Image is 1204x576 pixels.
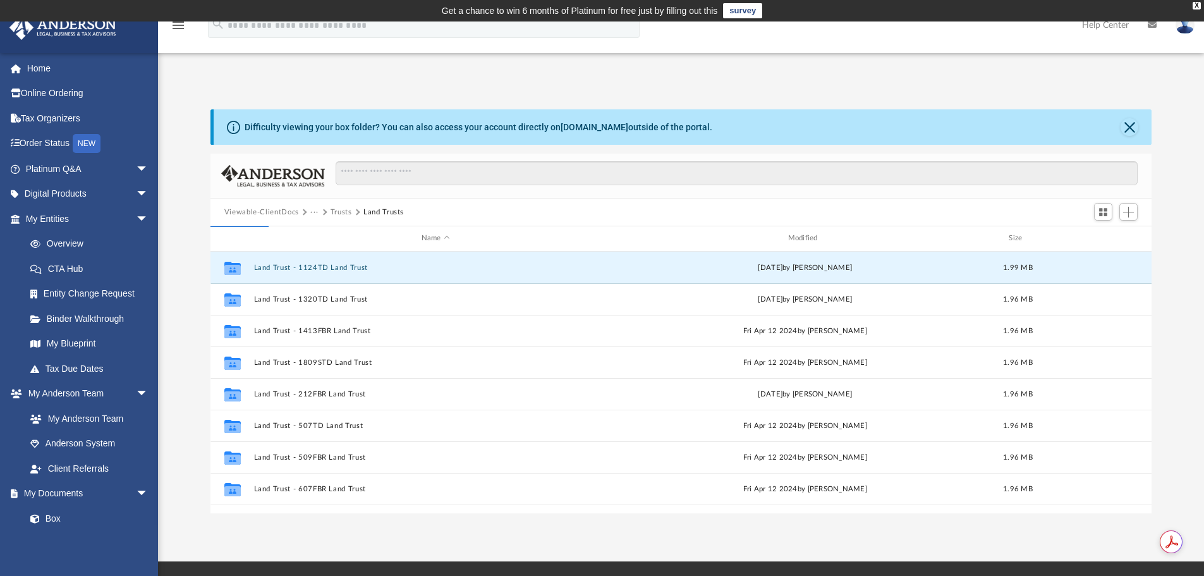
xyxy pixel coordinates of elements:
div: Difficulty viewing your box folder? You can also access your account directly on outside of the p... [245,121,712,134]
div: grid [210,252,1152,513]
i: menu [171,18,186,33]
span: arrow_drop_down [136,206,161,232]
span: 1.96 MB [1003,327,1033,334]
a: Platinum Q&Aarrow_drop_down [9,156,167,181]
span: 1.96 MB [1003,358,1033,365]
button: Land Trust - 212FBR Land Trust [253,390,617,398]
span: 1.96 MB [1003,295,1033,302]
a: My Anderson Team [18,406,155,431]
span: 1.99 MB [1003,264,1033,271]
button: Close [1121,118,1138,136]
a: Entity Change Request [18,281,167,307]
div: id [216,233,248,244]
div: Name [253,233,617,244]
input: Search files and folders [336,161,1138,185]
img: User Pic [1176,16,1195,34]
a: Tax Organizers [9,106,167,131]
a: Order StatusNEW [9,131,167,157]
div: close [1193,2,1201,9]
button: Land Trust - 1809STD Land Trust [253,358,617,367]
span: arrow_drop_down [136,381,161,407]
div: NEW [73,134,100,153]
div: Fri Apr 12 2024 by [PERSON_NAME] [623,420,987,431]
a: My Entitiesarrow_drop_down [9,206,167,231]
i: search [211,17,225,31]
button: ··· [310,207,319,218]
button: Viewable-ClientDocs [224,207,299,218]
a: Anderson System [18,431,161,457]
div: [DATE] by [PERSON_NAME] [623,388,987,400]
a: survey [723,3,762,18]
button: Land Trusts [363,207,404,218]
span: 1.96 MB [1003,485,1033,492]
a: Digital Productsarrow_drop_down [9,181,167,207]
span: 1.96 MB [1003,422,1033,429]
span: 1.96 MB [1003,453,1033,460]
a: Home [9,56,167,81]
button: Land Trust - 507TD Land Trust [253,422,617,430]
span: arrow_drop_down [136,156,161,182]
button: Switch to Grid View [1094,203,1113,221]
div: Fri Apr 12 2024 by [PERSON_NAME] [623,483,987,494]
div: Modified [623,233,987,244]
span: 1.96 MB [1003,390,1033,397]
div: Size [992,233,1043,244]
div: Fri Apr 12 2024 by [PERSON_NAME] [623,357,987,368]
a: Online Ordering [9,81,167,106]
a: CTA Hub [18,256,167,281]
a: My Documentsarrow_drop_down [9,481,161,506]
button: Land Trust - 1124TD Land Trust [253,264,617,272]
a: My Blueprint [18,331,161,357]
div: [DATE] by [PERSON_NAME] [623,293,987,305]
button: Land Trust - 607FBR Land Trust [253,485,617,493]
a: Box [18,506,155,531]
button: Trusts [331,207,352,218]
div: Get a chance to win 6 months of Platinum for free just by filling out this [442,3,718,18]
button: Land Trust - 1320TD Land Trust [253,295,617,303]
span: arrow_drop_down [136,481,161,507]
a: Binder Walkthrough [18,306,167,331]
button: Land Trust - 509FBR Land Trust [253,453,617,462]
button: Add [1119,203,1138,221]
a: Meeting Minutes [18,531,161,556]
a: Client Referrals [18,456,161,481]
div: Fri Apr 12 2024 by [PERSON_NAME] [623,325,987,336]
a: My Anderson Teamarrow_drop_down [9,381,161,407]
div: Fri Apr 12 2024 by [PERSON_NAME] [623,451,987,463]
div: [DATE] by [PERSON_NAME] [623,262,987,273]
img: Anderson Advisors Platinum Portal [6,15,120,40]
span: arrow_drop_down [136,181,161,207]
a: menu [171,24,186,33]
button: Land Trust - 1413FBR Land Trust [253,327,617,335]
div: id [1049,233,1137,244]
a: Overview [18,231,167,257]
a: [DOMAIN_NAME] [561,122,628,132]
a: Tax Due Dates [18,356,167,381]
